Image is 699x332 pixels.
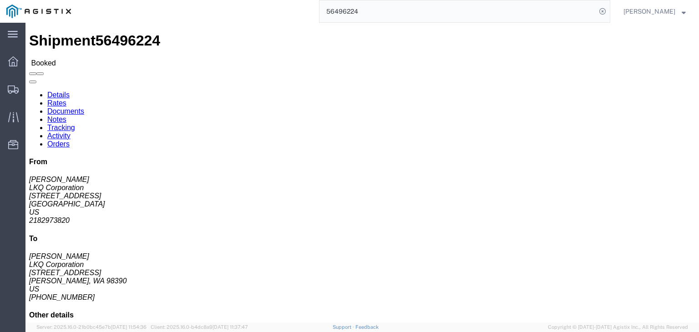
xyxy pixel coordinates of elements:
[623,6,675,16] span: Douglas Harris
[213,324,248,330] span: [DATE] 11:37:47
[319,0,596,22] input: Search for shipment number, reference number
[6,5,71,18] img: logo
[111,324,147,330] span: [DATE] 11:54:36
[151,324,248,330] span: Client: 2025.16.0-b4dc8a9
[36,324,147,330] span: Server: 2025.16.0-21b0bc45e7b
[25,23,699,322] iframe: FS Legacy Container
[333,324,355,330] a: Support
[623,6,686,17] button: [PERSON_NAME]
[548,323,688,331] span: Copyright © [DATE]-[DATE] Agistix Inc., All Rights Reserved
[355,324,379,330] a: Feedback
